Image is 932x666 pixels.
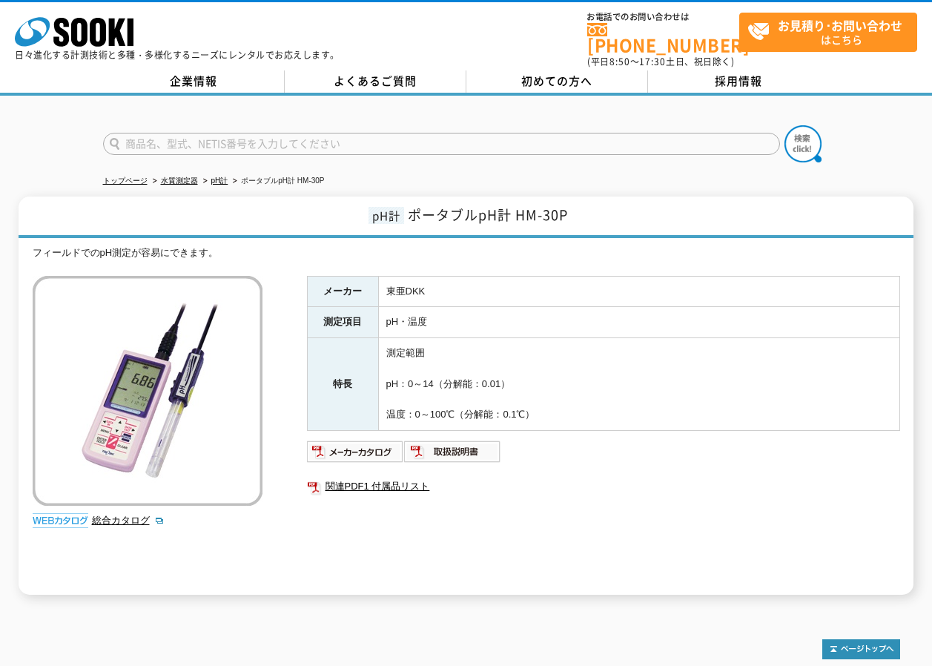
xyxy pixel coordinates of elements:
img: トップページへ [822,639,900,659]
td: 東亜DKK [378,276,899,307]
span: pH計 [368,207,404,224]
td: pH・温度 [378,307,899,338]
a: 初めての方へ [466,70,648,93]
a: 企業情報 [103,70,285,93]
a: よくあるご質問 [285,70,466,93]
span: ポータブルpH計 HM-30P [408,205,568,225]
span: 初めての方へ [521,73,592,89]
li: ポータブルpH計 HM-30P [230,174,324,189]
div: フィールドでのpH測定が容易にできます。 [33,245,900,261]
a: メーカーカタログ [307,449,404,461]
strong: お見積り･お問い合わせ [778,16,902,34]
a: [PHONE_NUMBER] [587,23,739,53]
span: 8:50 [609,55,630,68]
img: ポータブルpH計 HM-30P [33,276,262,506]
a: 水質測定器 [161,177,198,185]
span: お電話でのお問い合わせは [587,13,739,22]
img: 取扱説明書 [404,440,501,464]
a: 取扱説明書 [404,449,501,461]
th: 特長 [307,338,378,431]
img: btn_search.png [784,125,822,162]
span: (平日 ～ 土日、祝日除く) [587,55,734,68]
p: 日々進化する計測技術と多種・多様化するニーズにレンタルでお応えします。 [15,50,340,59]
a: トップページ [103,177,148,185]
span: 17:30 [639,55,666,68]
img: webカタログ [33,513,88,528]
a: 総合カタログ [92,515,165,526]
span: はこちら [747,13,916,50]
td: 測定範囲 pH：0～14（分解能：0.01） 温度：0～100℃（分解能：0.1℃） [378,338,899,431]
img: メーカーカタログ [307,440,404,464]
th: 測定項目 [307,307,378,338]
a: pH計 [211,177,228,185]
a: 関連PDF1 付属品リスト [307,477,900,496]
input: 商品名、型式、NETIS番号を入力してください [103,133,780,155]
th: メーカー [307,276,378,307]
a: 採用情報 [648,70,830,93]
a: お見積り･お問い合わせはこちら [739,13,917,52]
